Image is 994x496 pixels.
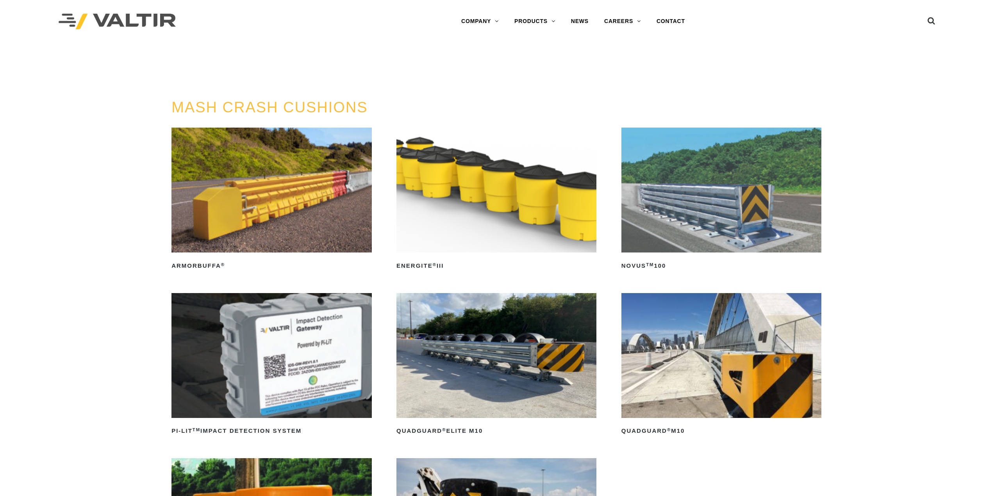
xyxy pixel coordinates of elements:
[396,425,596,437] h2: QuadGuard Elite M10
[646,262,654,267] sup: TM
[396,128,596,272] a: ENERGITE®III
[171,293,371,437] a: PI-LITTMImpact Detection System
[621,260,821,272] h2: NOVUS 100
[171,260,371,272] h2: ArmorBuffa
[621,293,821,437] a: QuadGuard®M10
[621,425,821,437] h2: QuadGuard M10
[649,14,693,29] a: CONTACT
[667,427,671,432] sup: ®
[433,262,437,267] sup: ®
[396,260,596,272] h2: ENERGITE III
[453,14,507,29] a: COMPANY
[193,427,200,432] sup: TM
[507,14,563,29] a: PRODUCTS
[621,128,821,272] a: NOVUSTM100
[221,262,225,267] sup: ®
[171,425,371,437] h2: PI-LIT Impact Detection System
[596,14,649,29] a: CAREERS
[396,293,596,437] a: QuadGuard®Elite M10
[442,427,446,432] sup: ®
[171,128,371,272] a: ArmorBuffa®
[171,99,368,116] a: MASH CRASH CUSHIONS
[563,14,596,29] a: NEWS
[59,14,176,30] img: Valtir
